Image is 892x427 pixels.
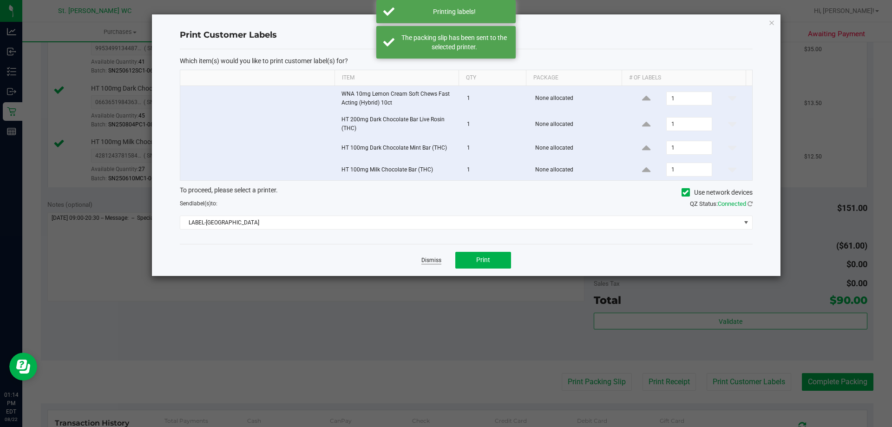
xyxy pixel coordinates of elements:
td: None allocated [530,137,627,159]
td: None allocated [530,86,627,112]
th: Item [334,70,459,86]
iframe: Resource center [9,353,37,381]
td: HT 100mg Milk Chocolate Bar (THC) [336,159,461,180]
div: Printing labels! [400,7,509,16]
td: HT 200mg Dark Chocolate Bar Live Rosin (THC) [336,112,461,137]
td: WNA 10mg Lemon Cream Soft Chews Fast Acting (Hybrid) 10ct [336,86,461,112]
th: Package [526,70,622,86]
td: HT 100mg Dark Chocolate Mint Bar (THC) [336,137,461,159]
span: Print [476,256,490,263]
button: Print [455,252,511,269]
td: 1 [461,86,530,112]
span: QZ Status: [690,200,753,207]
td: 1 [461,159,530,180]
div: To proceed, please select a printer. [173,185,760,199]
span: Connected [718,200,746,207]
td: None allocated [530,159,627,180]
label: Use network devices [682,188,753,197]
span: LABEL-[GEOGRAPHIC_DATA] [180,216,741,229]
p: Which item(s) would you like to print customer label(s) for? [180,57,753,65]
a: Dismiss [421,256,441,264]
td: 1 [461,137,530,159]
th: # of labels [622,70,746,86]
td: None allocated [530,112,627,137]
span: Send to: [180,200,217,207]
span: label(s) [192,200,211,207]
th: Qty [459,70,526,86]
div: The packing slip has been sent to the selected printer. [400,33,509,52]
td: 1 [461,112,530,137]
h4: Print Customer Labels [180,29,753,41]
